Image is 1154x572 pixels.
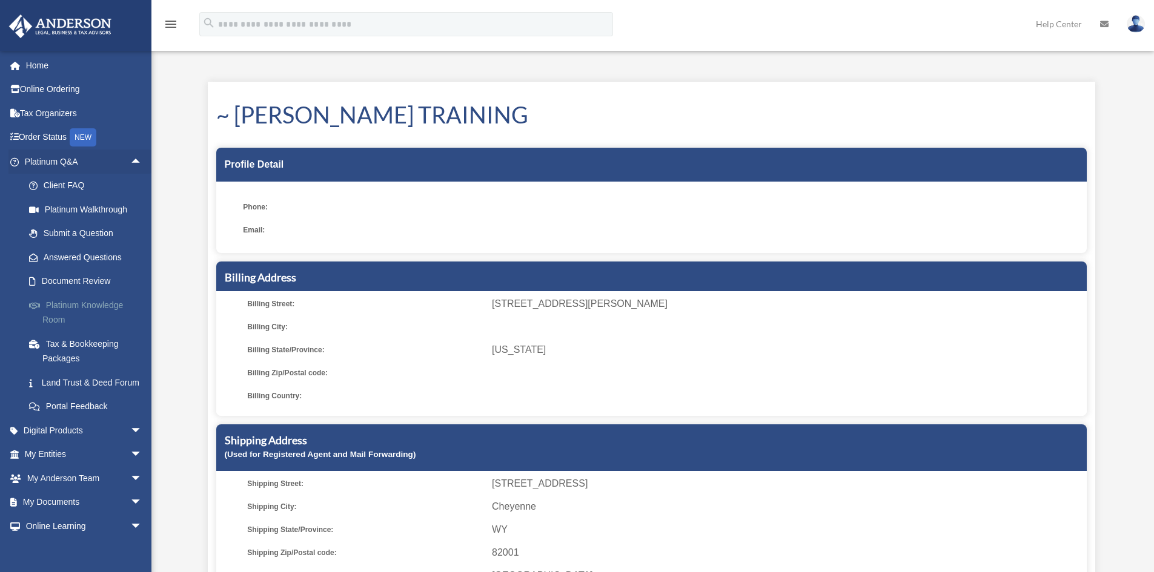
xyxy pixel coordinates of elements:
h5: Shipping Address [225,433,1078,448]
span: arrow_drop_down [130,418,154,443]
a: Order StatusNEW [8,125,161,150]
h5: Billing Address [225,270,1078,285]
a: Home [8,53,161,77]
a: Document Review [17,269,161,294]
span: Shipping Zip/Postal code: [247,544,483,561]
a: Platinum Knowledge Room [17,293,161,332]
span: Billing Street: [247,295,483,312]
a: Online Ordering [8,77,161,102]
span: Phone: [243,199,479,215]
span: arrow_drop_down [130,490,154,515]
a: Submit a Question [17,222,161,246]
span: arrow_drop_down [130,514,154,539]
a: Online Learningarrow_drop_down [8,514,161,538]
a: Answered Questions [17,245,161,269]
a: Portal Feedback [17,395,161,419]
span: Billing Country: [247,387,483,404]
a: menu [164,21,178,31]
div: NEW [70,128,96,146]
a: Client FAQ [17,174,161,198]
span: Email: [243,222,479,238]
a: My Anderson Teamarrow_drop_down [8,466,161,490]
span: arrow_drop_up [130,150,154,174]
span: [STREET_ADDRESS][PERSON_NAME] [492,295,1082,312]
img: Anderson Advisors Platinum Portal [5,15,115,38]
a: Digital Productsarrow_drop_down [8,418,161,442]
span: Shipping State/Province: [247,521,483,538]
span: Billing Zip/Postal code: [247,364,483,381]
a: Tax Organizers [8,101,161,125]
small: (Used for Registered Agent and Mail Forwarding) [225,450,416,459]
a: My Documentsarrow_drop_down [8,490,161,514]
img: User Pic [1127,15,1145,33]
span: [STREET_ADDRESS] [492,475,1082,492]
span: Billing State/Province: [247,341,483,358]
span: Billing City: [247,318,483,335]
div: Profile Detail [216,148,1087,182]
span: Cheyenne [492,498,1082,515]
a: Tax & Bookkeeping Packages [17,332,161,370]
i: search [202,16,216,30]
a: Platinum Walkthrough [17,197,161,222]
h1: ~ [PERSON_NAME] TRAINING [216,99,1087,131]
i: menu [164,17,178,31]
a: Platinum Q&Aarrow_drop_up [8,150,161,174]
a: My Entitiesarrow_drop_down [8,442,161,467]
a: Land Trust & Deed Forum [17,370,161,395]
span: 82001 [492,544,1082,561]
span: arrow_drop_down [130,442,154,467]
span: Shipping Street: [247,475,483,492]
span: Shipping City: [247,498,483,515]
span: WY [492,521,1082,538]
span: [US_STATE] [492,341,1082,358]
span: arrow_drop_down [130,466,154,491]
